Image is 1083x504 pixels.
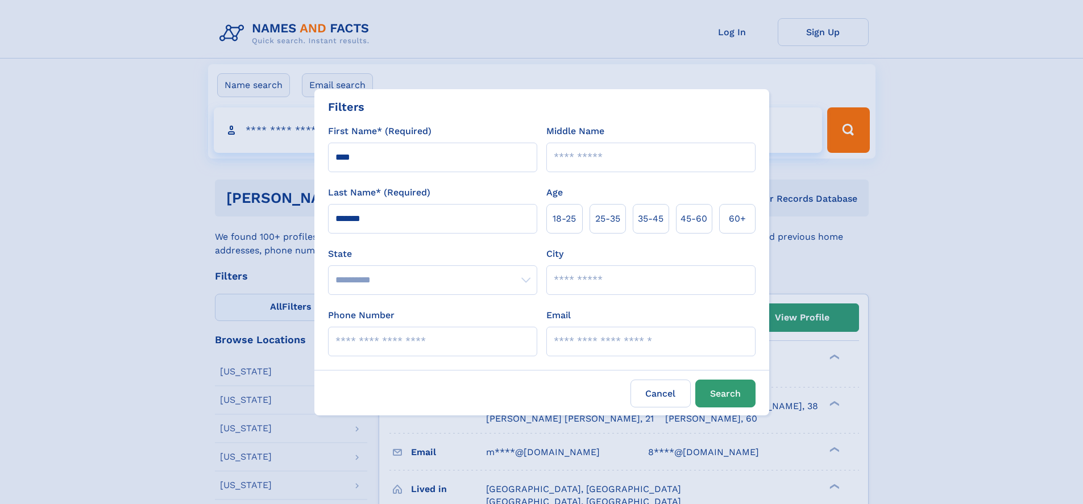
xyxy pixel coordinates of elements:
span: 60+ [729,212,746,226]
span: 18‑25 [553,212,576,226]
div: Filters [328,98,364,115]
label: State [328,247,537,261]
span: 35‑45 [638,212,663,226]
label: Phone Number [328,309,395,322]
label: Last Name* (Required) [328,186,430,199]
label: City [546,247,563,261]
label: Age [546,186,563,199]
span: 45‑60 [680,212,707,226]
label: Email [546,309,571,322]
label: Middle Name [546,124,604,138]
label: First Name* (Required) [328,124,431,138]
button: Search [695,380,756,407]
span: 25‑35 [595,212,620,226]
label: Cancel [630,380,691,407]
